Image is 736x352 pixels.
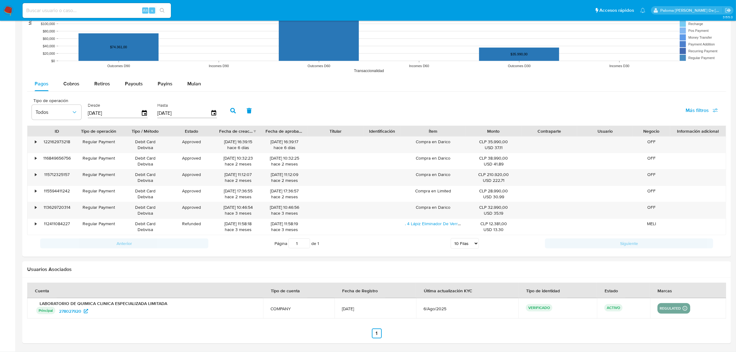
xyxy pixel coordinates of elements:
[725,7,731,14] a: Salir
[156,6,168,15] button: search-icon
[640,8,645,13] a: Notificaciones
[27,266,726,273] h2: Usuarios Asociados
[723,15,733,19] span: 3.155.0
[151,7,153,13] span: s
[143,7,148,13] span: Alt
[661,7,723,13] p: paloma.falcondesoto@mercadolibre.cl
[23,6,171,15] input: Buscar usuario o caso...
[599,7,634,14] span: Accesos rápidos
